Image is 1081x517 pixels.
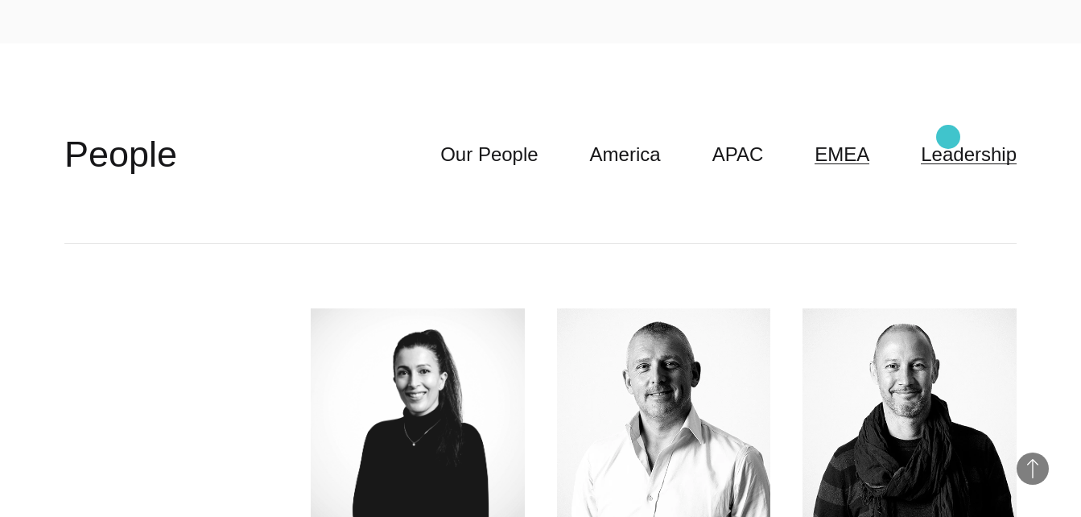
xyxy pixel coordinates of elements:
button: Back to Top [1017,453,1049,485]
h2: People [64,130,177,179]
a: APAC [712,139,764,170]
a: America [590,139,661,170]
a: Leadership [921,139,1017,170]
a: EMEA [815,139,869,170]
a: Our People [440,139,538,170]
